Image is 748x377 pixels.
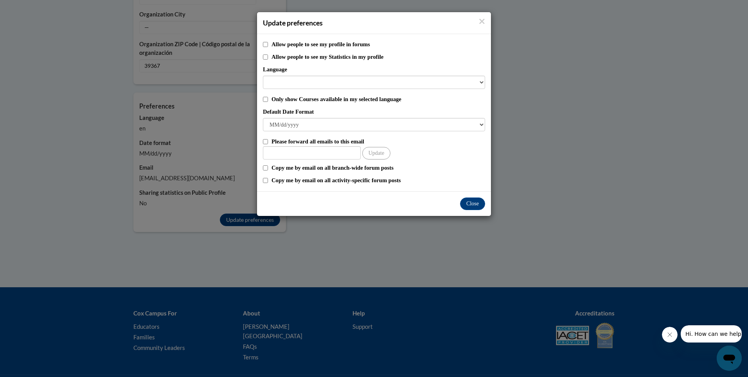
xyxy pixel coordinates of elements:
[5,5,63,12] span: Hi. How can we help?
[662,327,678,343] iframe: Close message
[263,146,361,159] input: Other Email
[681,325,742,343] iframe: Message from company
[272,137,485,146] label: Please forward all emails to this email
[272,163,485,172] label: Copy me by email on all branch-wide forum posts
[272,95,485,103] label: Only show Courses available in my selected language
[272,176,485,185] label: Copy me by email on all activity-specific forum posts
[263,107,485,116] label: Default Date Format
